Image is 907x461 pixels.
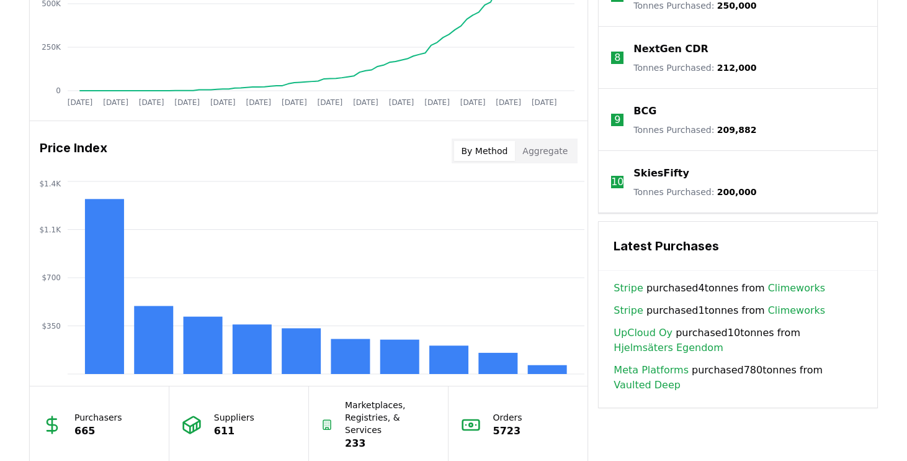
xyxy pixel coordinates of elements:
span: purchased 10 tonnes from [614,326,862,355]
span: purchased 780 tonnes from [614,363,862,393]
p: 233 [345,436,436,451]
p: Marketplaces, Registries, & Services [345,399,436,436]
span: purchased 1 tonnes from [614,303,825,318]
tspan: [DATE] [424,98,450,107]
tspan: 0 [56,86,61,95]
span: 250,000 [717,1,757,11]
tspan: [DATE] [68,98,93,107]
a: Hjelmsäters Egendom [614,340,723,355]
p: 8 [614,50,620,65]
p: 665 [74,424,122,439]
p: 10 [611,175,623,189]
tspan: [DATE] [318,98,343,107]
h3: Price Index [40,139,107,163]
tspan: [DATE] [532,98,557,107]
p: 611 [214,424,254,439]
tspan: $1.1K [39,226,61,234]
a: Vaulted Deep [614,378,681,393]
tspan: [DATE] [246,98,271,107]
tspan: [DATE] [460,98,486,107]
p: 9 [614,112,620,127]
a: SkiesFifty [633,166,689,181]
tspan: [DATE] [174,98,200,107]
tspan: $700 [42,273,61,282]
span: purchased 4 tonnes from [614,281,825,296]
a: NextGen CDR [633,42,708,57]
p: Purchasers [74,411,122,424]
a: BCG [633,104,656,119]
button: By Method [454,141,516,161]
span: 200,000 [717,187,757,197]
p: 5723 [493,424,522,439]
span: 209,882 [717,125,757,135]
tspan: $350 [42,322,61,331]
tspan: [DATE] [353,98,378,107]
p: Tonnes Purchased : [633,62,756,74]
p: Tonnes Purchased : [633,124,756,136]
a: Climeworks [768,281,826,296]
a: Meta Platforms [614,363,689,378]
p: Suppliers [214,411,254,424]
tspan: 250K [42,43,61,52]
tspan: [DATE] [282,98,307,107]
a: Climeworks [768,303,826,318]
tspan: [DATE] [139,98,164,107]
tspan: [DATE] [103,98,128,107]
tspan: $1.4K [39,180,61,188]
tspan: [DATE] [210,98,236,107]
tspan: [DATE] [389,98,414,107]
span: 212,000 [717,63,757,73]
a: UpCloud Oy [614,326,672,340]
p: Orders [493,411,522,424]
button: Aggregate [515,141,575,161]
p: Tonnes Purchased : [633,186,756,198]
h3: Latest Purchases [614,237,862,255]
a: Stripe [614,303,643,318]
tspan: [DATE] [496,98,521,107]
a: Stripe [614,281,643,296]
